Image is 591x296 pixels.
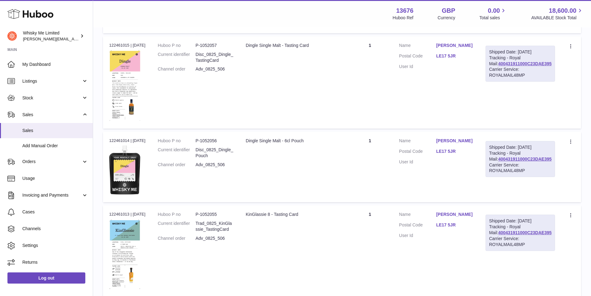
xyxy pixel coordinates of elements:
[489,218,552,224] div: Shipped Date: [DATE]
[399,159,436,165] dt: User Id
[399,233,436,239] dt: User Id
[109,43,146,48] div: 122461015 | [DATE]
[489,162,552,174] div: Carrier Service: ROYALMAIL48MP
[399,148,436,156] dt: Postal Code
[399,53,436,61] dt: Postal Code
[195,138,233,144] dd: P-1052056
[195,66,233,72] dd: Adv_0825_506
[399,222,436,230] dt: Postal Code
[489,66,552,78] div: Carrier Service: ROYALMAIL48MP
[436,53,473,59] a: LE17 5JR
[498,157,552,162] a: 400431911000C23DAE395
[158,138,196,144] dt: Huboo P no
[436,222,473,228] a: LE17 5JR
[22,143,88,149] span: Add Manual Order
[195,235,233,241] dd: Adv_0825_506
[399,138,436,145] dt: Name
[22,78,82,84] span: Listings
[488,7,500,15] span: 0.00
[158,162,196,168] dt: Channel order
[158,212,196,217] dt: Huboo P no
[158,235,196,241] dt: Channel order
[22,61,88,67] span: My Dashboard
[246,212,341,217] div: KinGlassie 8 - Tasting Card
[347,36,393,129] td: 1
[436,43,473,48] a: [PERSON_NAME]
[479,15,507,21] span: Total sales
[23,36,124,41] span: [PERSON_NAME][EMAIL_ADDRESS][DOMAIN_NAME]
[7,272,85,284] a: Log out
[22,112,82,118] span: Sales
[22,209,88,215] span: Cases
[22,128,88,134] span: Sales
[158,221,196,232] dt: Current identifier
[195,221,233,232] dd: Trad_0825_KinGlassie_TastingCard
[195,147,233,159] dd: Disc_0825_Dingle_Pouch
[436,148,473,154] a: LE17 5JR
[22,259,88,265] span: Returns
[195,43,233,48] dd: P-1052057
[109,138,146,143] div: 122461014 | [DATE]
[498,61,552,66] a: 400431911000C23DAE395
[109,50,140,121] img: 1752740722.png
[109,212,146,217] div: 122461013 | [DATE]
[195,162,233,168] dd: Adv_0825_506
[399,64,436,70] dt: User Id
[22,192,82,198] span: Invoicing and Payments
[158,52,196,63] dt: Current identifier
[22,226,88,232] span: Channels
[486,141,555,177] div: Tracking - Royal Mail:
[438,15,455,21] div: Currency
[436,212,473,217] a: [PERSON_NAME]
[22,159,82,165] span: Orders
[195,212,233,217] dd: P-1052055
[7,31,17,41] img: frances@whiskyshop.com
[246,138,341,144] div: Dingle Single Malt - 6cl Pouch
[158,66,196,72] dt: Channel order
[486,215,555,251] div: Tracking - Royal Mail:
[489,144,552,150] div: Shipped Date: [DATE]
[393,15,414,21] div: Huboo Ref
[486,46,555,82] div: Tracking - Royal Mail:
[489,236,552,248] div: Carrier Service: ROYALMAIL48MP
[436,138,473,144] a: [PERSON_NAME]
[489,49,552,55] div: Shipped Date: [DATE]
[399,212,436,219] dt: Name
[158,43,196,48] dt: Huboo P no
[549,7,576,15] span: 18,600.00
[195,52,233,63] dd: Disc_0825_Dingle_TastingCard
[479,7,507,21] a: 0.00 Total sales
[109,145,140,194] img: 1752740674.jpg
[531,15,584,21] span: AVAILABLE Stock Total
[399,43,436,50] dt: Name
[498,230,552,235] a: 400431911000C23DAE395
[109,219,140,289] img: 1752740623.png
[22,175,88,181] span: Usage
[396,7,414,15] strong: 13676
[246,43,341,48] div: Dingle Single Malt - Tasting Card
[442,7,455,15] strong: GBP
[22,95,82,101] span: Stock
[22,243,88,248] span: Settings
[158,147,196,159] dt: Current identifier
[23,30,79,42] div: Whisky Me Limited
[347,132,393,202] td: 1
[531,7,584,21] a: 18,600.00 AVAILABLE Stock Total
